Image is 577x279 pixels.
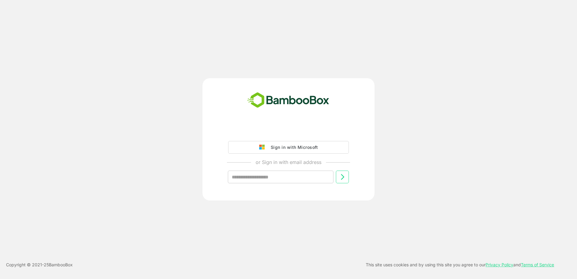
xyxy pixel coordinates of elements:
[366,261,554,268] p: This site uses cookies and by using this site you agree to our and
[486,262,513,267] a: Privacy Policy
[256,159,321,166] p: or Sign in with email address
[244,90,333,110] img: bamboobox
[225,124,352,137] iframe: Knap til Log ind med Google
[228,141,349,154] button: Sign in with Microsoft
[521,262,554,267] a: Terms of Service
[259,145,268,150] img: google
[453,6,571,62] iframe: Dialogboks for Log ind med Google
[268,143,318,151] div: Sign in with Microsoft
[6,261,73,268] p: Copyright © 2021- 25 BambooBox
